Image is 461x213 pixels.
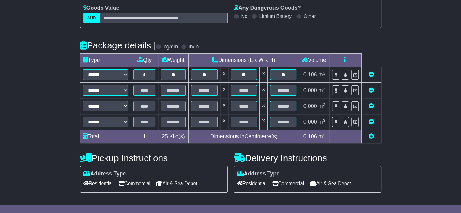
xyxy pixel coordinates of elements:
[319,119,326,125] span: m
[158,54,189,67] td: Weight
[83,5,119,12] label: Goods Value
[189,130,299,143] td: Dimensions in Centimetre(s)
[323,71,326,75] sup: 3
[323,133,326,137] sup: 3
[319,72,326,78] span: m
[80,40,156,50] h4: Package details |
[220,67,228,83] td: x
[303,72,317,78] span: 0.106
[323,102,326,107] sup: 3
[83,171,126,177] label: Address Type
[220,114,228,130] td: x
[162,133,168,139] span: 25
[369,133,374,139] a: Add new item
[369,103,374,109] a: Remove this item
[156,179,197,188] span: Air & Sea Depot
[83,13,100,23] label: AUD
[234,153,381,163] h4: Delivery Instructions
[260,83,268,98] td: x
[319,133,326,139] span: m
[83,179,113,188] span: Residential
[323,118,326,123] sup: 3
[304,13,316,19] label: Other
[80,130,131,143] td: Total
[259,13,292,19] label: Lithium Battery
[158,130,189,143] td: Kilo(s)
[260,67,268,83] td: x
[131,130,158,143] td: 1
[80,54,131,67] td: Type
[303,119,317,125] span: 0.000
[189,44,199,50] label: lb/in
[260,98,268,114] td: x
[119,179,150,188] span: Commercial
[319,103,326,109] span: m
[303,133,317,139] span: 0.106
[303,87,317,93] span: 0.000
[234,5,301,12] label: Any Dangerous Goods?
[163,44,178,50] label: kg/cm
[310,179,351,188] span: Air & Sea Depot
[319,87,326,93] span: m
[369,72,374,78] a: Remove this item
[189,54,299,67] td: Dimensions (L x W x H)
[260,114,268,130] td: x
[80,153,228,163] h4: Pickup Instructions
[220,98,228,114] td: x
[237,179,266,188] span: Residential
[369,119,374,125] a: Remove this item
[237,171,280,177] label: Address Type
[272,179,304,188] span: Commercial
[299,54,329,67] td: Volume
[323,87,326,91] sup: 3
[369,87,374,93] a: Remove this item
[131,54,158,67] td: Qty
[220,83,228,98] td: x
[241,13,247,19] label: No
[303,103,317,109] span: 0.000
